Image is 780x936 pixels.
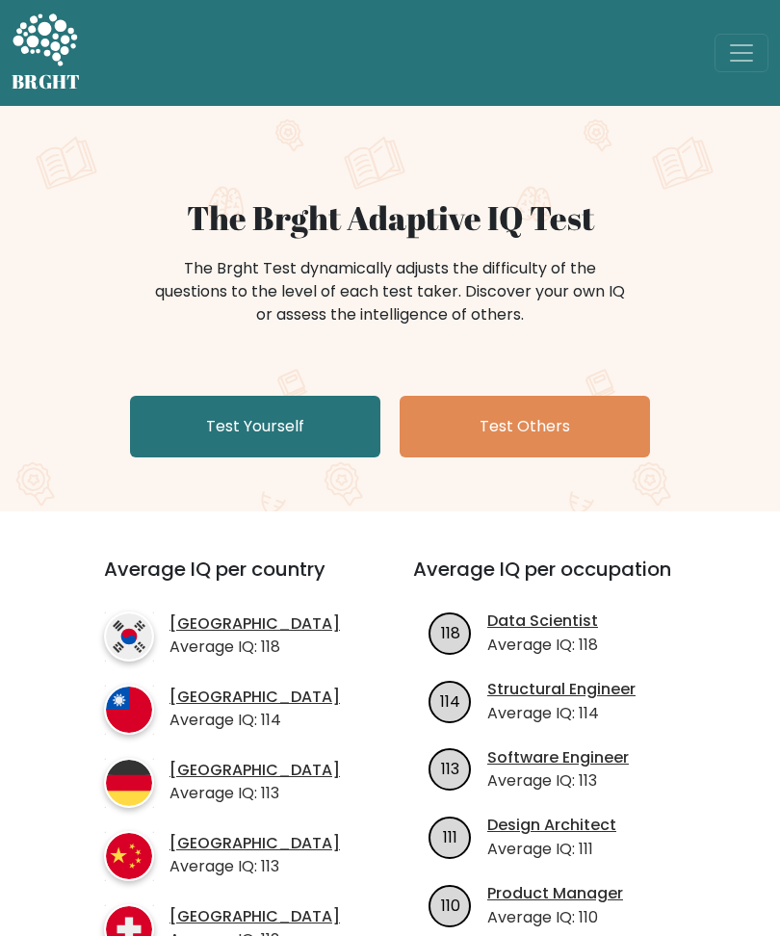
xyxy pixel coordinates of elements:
p: Average IQ: 110 [487,906,623,929]
p: Average IQ: 114 [487,702,636,725]
a: Software Engineer [487,748,629,768]
h3: Average IQ per occupation [413,558,699,604]
text: 113 [441,758,459,780]
a: Design Architect [487,816,616,836]
text: 111 [443,826,457,848]
p: Average IQ: 118 [487,634,598,657]
p: Average IQ: 114 [169,709,340,732]
h1: The Brght Adaptive IQ Test [12,198,768,238]
a: Data Scientist [487,611,598,632]
a: [GEOGRAPHIC_DATA] [169,688,340,708]
a: [GEOGRAPHIC_DATA] [169,614,340,635]
a: Test Yourself [130,396,380,457]
a: [GEOGRAPHIC_DATA] [169,761,340,781]
p: Average IQ: 113 [487,769,629,793]
h5: BRGHT [12,70,81,93]
text: 118 [441,622,460,644]
img: country [104,831,154,881]
a: [GEOGRAPHIC_DATA] [169,834,340,854]
img: country [104,758,154,808]
a: Product Manager [487,884,623,904]
text: 114 [440,690,460,713]
p: Average IQ: 113 [169,782,340,805]
h3: Average IQ per country [104,558,344,604]
text: 110 [441,895,460,917]
a: [GEOGRAPHIC_DATA] [169,907,340,927]
a: Structural Engineer [487,680,636,700]
img: country [104,685,154,735]
p: Average IQ: 111 [487,838,616,861]
a: Test Others [400,396,650,457]
button: Toggle navigation [715,34,768,72]
div: The Brght Test dynamically adjusts the difficulty of the questions to the level of each test take... [149,257,631,326]
img: country [104,611,154,662]
a: BRGHT [12,8,81,98]
p: Average IQ: 118 [169,636,340,659]
p: Average IQ: 113 [169,855,340,878]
